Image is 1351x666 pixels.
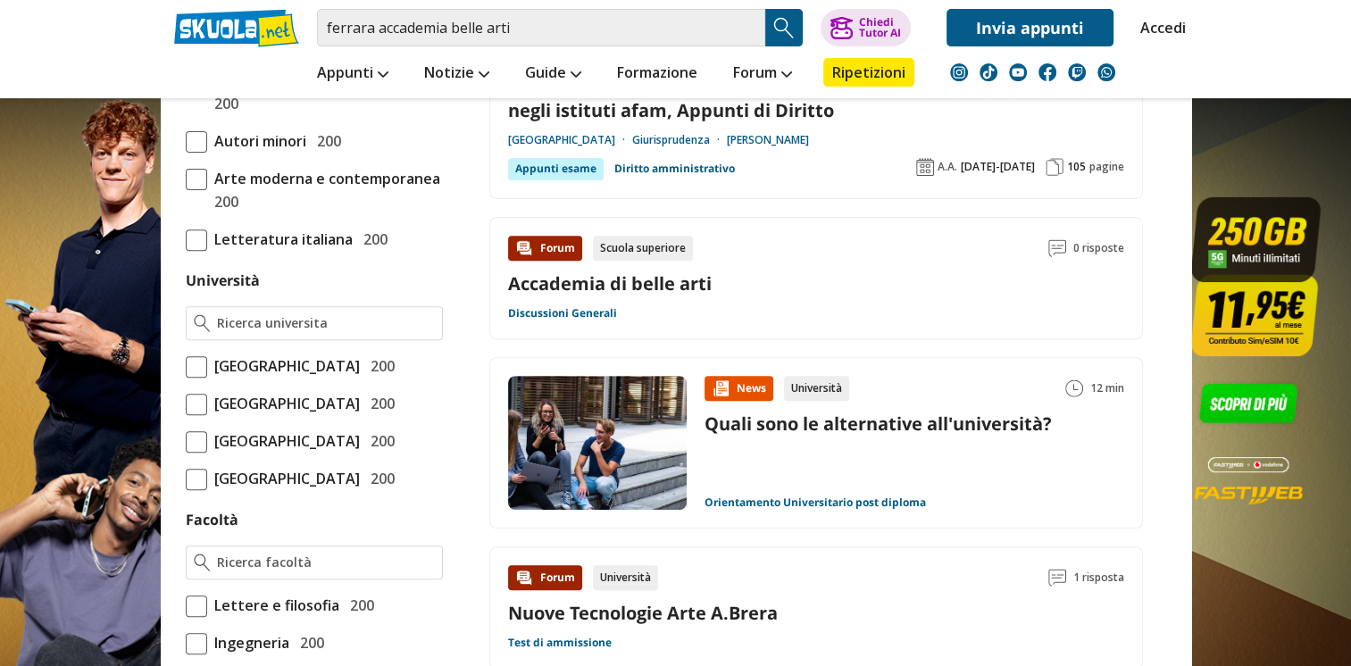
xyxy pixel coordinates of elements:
a: Nuove Tecnologie Arte A.Brera [508,601,778,625]
a: Forum [729,58,796,90]
span: 200 [363,429,395,453]
span: pagine [1089,160,1124,174]
a: Invia appunti [947,9,1113,46]
span: 200 [293,631,324,654]
span: [DATE]-[DATE] [961,160,1035,174]
img: youtube [1009,63,1027,81]
input: Ricerca facoltà [217,554,434,571]
a: Ripetizioni [823,58,914,87]
a: Diritto amministrativo [614,158,735,179]
img: Tempo lettura [1065,379,1083,397]
a: Discussioni Generali [508,306,617,321]
span: 200 [363,467,395,490]
a: Accedi [1140,9,1178,46]
div: Chiedi Tutor AI [858,17,900,38]
span: 1 risposta [1073,565,1124,590]
span: 200 [363,392,395,415]
img: Forum contenuto [515,569,533,587]
span: A.A. [938,160,957,174]
a: Formazione [613,58,702,90]
img: Commenti lettura [1048,239,1066,257]
img: News contenuto [712,379,730,397]
span: [GEOGRAPHIC_DATA] [207,429,360,453]
label: Facoltà [186,510,238,529]
div: Università [784,376,849,401]
span: Letteratura italiana [207,228,353,251]
div: News [705,376,773,401]
span: Arte moderna e contemporanea [207,167,440,190]
span: 200 [207,190,238,213]
span: [GEOGRAPHIC_DATA] [207,392,360,415]
div: Forum [508,236,582,261]
span: 200 [343,594,374,617]
span: Ingegneria [207,631,289,654]
img: tiktok [980,63,997,81]
a: Orientamento Universitario post diploma [705,495,926,510]
input: Ricerca universita [217,314,434,332]
a: Giurisprudenza [632,133,727,147]
a: Appunti [313,58,393,90]
div: Appunti esame [508,158,604,179]
div: Scuola superiore [593,236,693,261]
img: Ricerca universita [194,314,211,332]
img: Commenti lettura [1048,569,1066,587]
a: Accademia di belle arti [508,271,712,296]
img: Immagine news [508,376,687,510]
div: Università [593,565,658,590]
img: Anno accademico [916,158,934,176]
img: facebook [1038,63,1056,81]
span: 200 [363,354,395,378]
img: Ricerca facoltà [194,554,211,571]
img: Cerca appunti, riassunti o versioni [771,14,797,41]
a: Test di ammissione [508,636,612,650]
button: Search Button [765,9,803,46]
span: Autori minori [207,129,306,153]
span: 12 min [1090,376,1124,401]
span: [GEOGRAPHIC_DATA] [207,354,360,378]
span: 200 [207,92,238,115]
span: Lettere e filosofia [207,594,339,617]
button: ChiediTutor AI [821,9,911,46]
img: Forum contenuto [515,239,533,257]
span: [GEOGRAPHIC_DATA] [207,467,360,490]
a: [PERSON_NAME] [727,133,809,147]
a: Notizie [420,58,494,90]
label: Università [186,271,260,290]
a: Guide [521,58,586,90]
span: 105 [1067,160,1086,174]
span: 200 [310,129,341,153]
span: 200 [356,228,388,251]
span: 0 risposte [1073,236,1124,261]
div: Forum [508,565,582,590]
img: twitch [1068,63,1086,81]
img: Pagine [1046,158,1063,176]
img: instagram [950,63,968,81]
a: Quali sono le alternative all'università? [705,412,1052,436]
input: Cerca appunti, riassunti o versioni [317,9,765,46]
img: WhatsApp [1097,63,1115,81]
a: [GEOGRAPHIC_DATA] [508,133,632,147]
